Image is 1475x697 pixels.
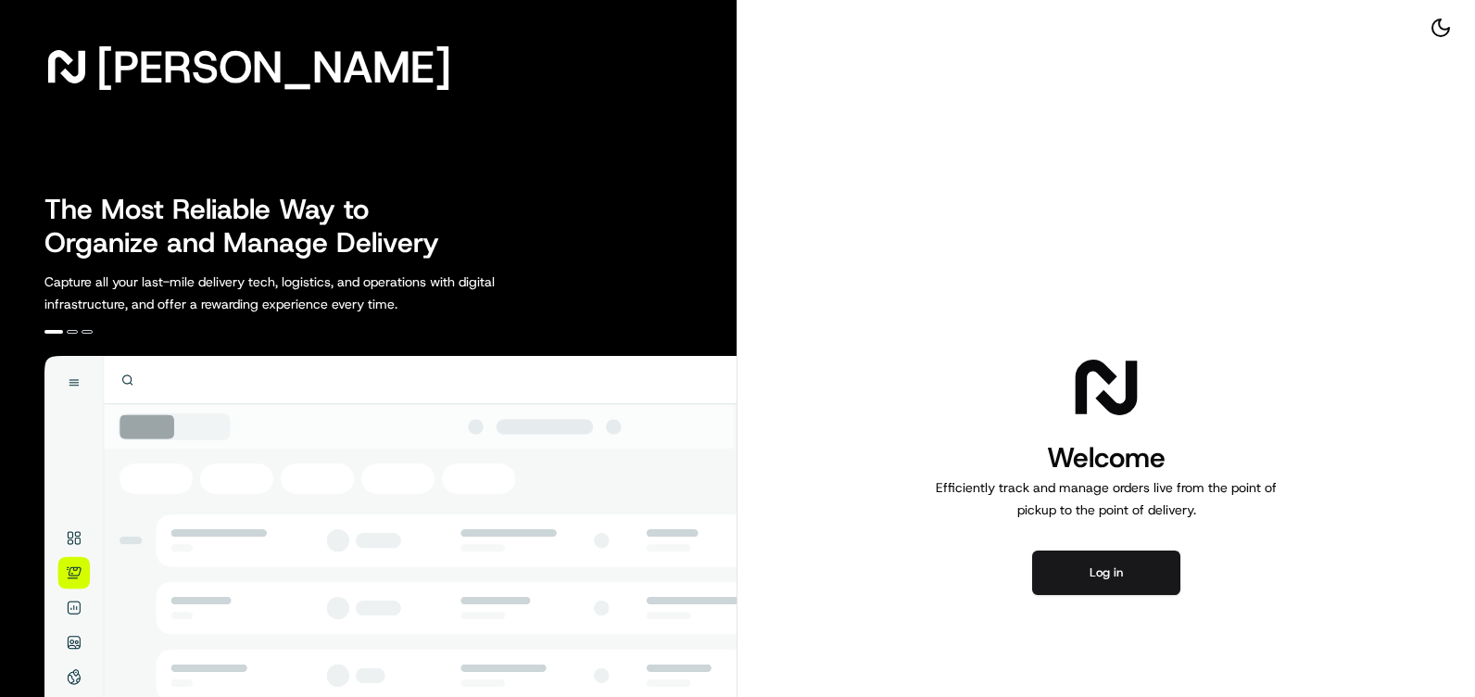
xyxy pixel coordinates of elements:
span: [PERSON_NAME] [96,48,451,85]
button: Log in [1032,551,1180,595]
h2: The Most Reliable Way to Organize and Manage Delivery [44,193,460,260]
p: Efficiently track and manage orders live from the point of pickup to the point of delivery. [928,476,1284,521]
h1: Welcome [928,439,1284,476]
p: Capture all your last-mile delivery tech, logistics, and operations with digital infrastructure, ... [44,271,578,315]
